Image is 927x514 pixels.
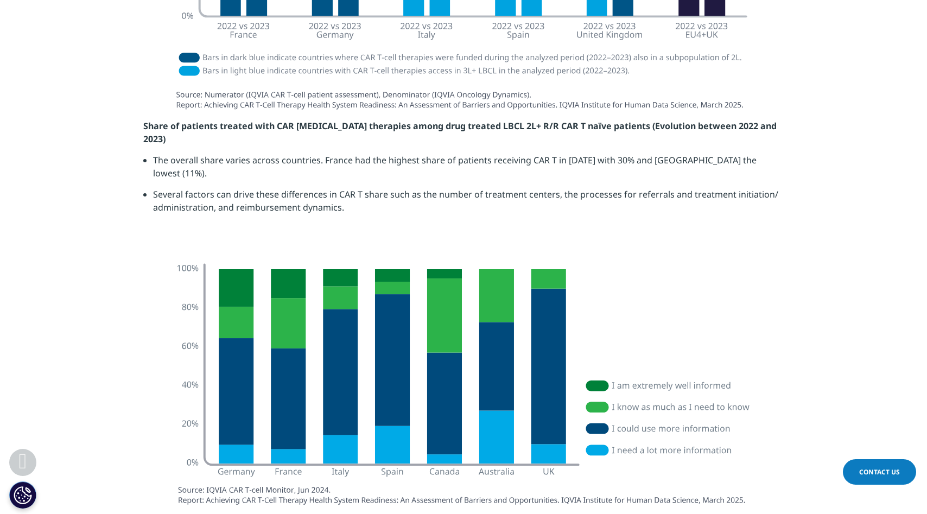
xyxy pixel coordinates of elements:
li: The overall share varies across countries. France had the highest share of patients receiving CAR... [153,154,784,188]
span: Contact Us [859,467,900,477]
strong: Share of patients treated with CAR [MEDICAL_DATA] therapies among drug treated LBCL 2L+ R/R CAR T... [143,120,777,145]
button: Cookie Settings [9,481,36,509]
li: Several factors can drive these differences in CAR T share such as the number of treatment center... [153,188,784,222]
a: Contact Us [843,459,916,485]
